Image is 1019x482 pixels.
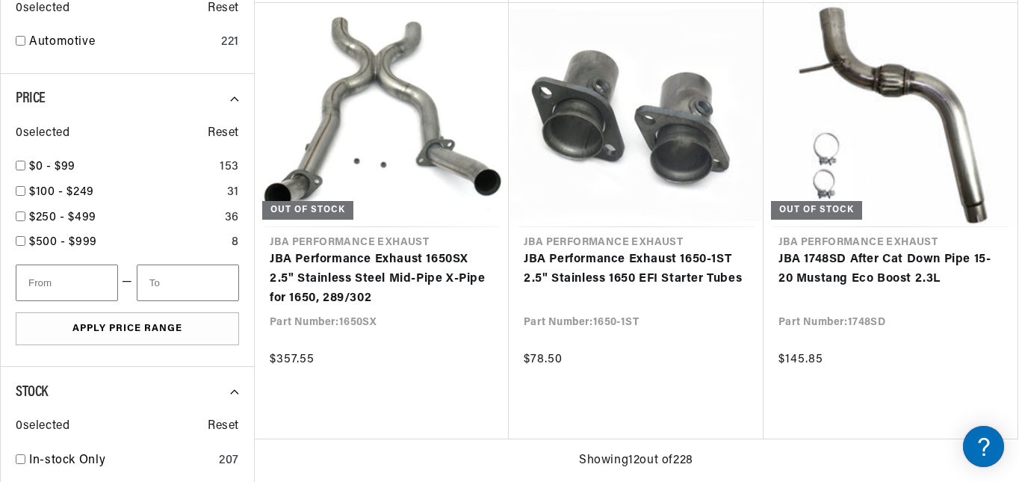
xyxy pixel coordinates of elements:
div: 207 [219,451,239,471]
span: Reset [208,417,239,436]
span: 0 selected [16,124,69,143]
a: POWERED BY ENCHANT [205,430,288,445]
div: 8 [232,233,239,253]
div: Ignition Products [15,104,284,118]
a: JBA Performance Exhaust 1650SX 2.5" Stainless Steel Mid-Pipe X-Pipe for 1650, 289/302 [270,250,494,308]
a: FAQs [15,189,284,212]
a: JBA Performance Exhaust 1650-1ST 2.5" Stainless 1650 EFI Starter Tubes [524,250,749,288]
input: To [137,265,239,301]
div: 221 [221,33,239,52]
button: Contact Us [15,400,284,426]
span: Showing 12 out of 228 [579,451,693,471]
span: — [122,273,133,292]
a: Payment, Pricing, and Promotions FAQ [15,374,284,397]
div: JBA Performance Exhaust [15,165,284,179]
span: 0 selected [16,417,69,436]
div: Payment, Pricing, and Promotions [15,350,284,365]
span: Stock [16,385,48,400]
a: Automotive [29,33,215,52]
span: $250 - $499 [29,211,96,223]
a: Orders FAQ [15,312,284,335]
a: JBA 1748SD After Cat Down Pipe 15-20 Mustang Eco Boost 2.3L [778,250,1003,288]
span: $500 - $999 [29,236,97,248]
div: 36 [225,208,239,228]
a: FAQ [15,127,284,150]
div: Shipping [15,227,284,241]
span: Price [16,91,46,106]
span: Reset [208,124,239,143]
div: Orders [15,288,284,303]
span: $0 - $99 [29,161,75,173]
input: From [16,265,118,301]
button: Apply Price Range [16,312,239,346]
span: $100 - $249 [29,186,94,198]
div: 31 [227,183,239,203]
a: Shipping FAQs [15,250,284,274]
div: 153 [220,158,239,177]
a: In-stock Only [29,451,213,471]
